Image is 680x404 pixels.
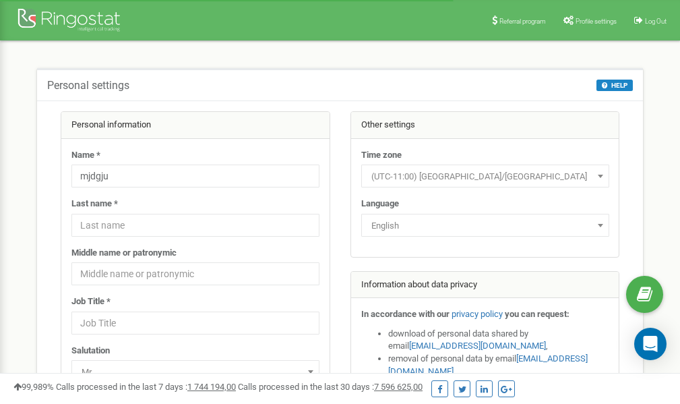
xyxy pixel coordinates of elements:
span: (UTC-11:00) Pacific/Midway [366,167,605,186]
label: Last name * [71,198,118,210]
h5: Personal settings [47,80,129,92]
div: Open Intercom Messenger [634,328,667,360]
div: Other settings [351,112,619,139]
label: Language [361,198,399,210]
li: removal of personal data by email , [388,353,609,378]
input: Middle name or patronymic [71,262,319,285]
span: Calls processed in the last 7 days : [56,382,236,392]
span: Calls processed in the last 30 days : [238,382,423,392]
a: [EMAIL_ADDRESS][DOMAIN_NAME] [409,341,546,351]
label: Time zone [361,149,402,162]
div: Personal information [61,112,330,139]
li: download of personal data shared by email , [388,328,609,353]
span: Profile settings [576,18,617,25]
input: Job Title [71,312,319,335]
label: Salutation [71,345,110,357]
a: privacy policy [452,309,503,319]
div: Information about data privacy [351,272,619,299]
span: Mr. [76,363,315,382]
button: HELP [596,80,633,91]
span: English [361,214,609,237]
u: 7 596 625,00 [374,382,423,392]
u: 1 744 194,00 [187,382,236,392]
input: Last name [71,214,319,237]
span: (UTC-11:00) Pacific/Midway [361,165,609,187]
label: Name * [71,149,100,162]
label: Middle name or patronymic [71,247,177,260]
input: Name [71,165,319,187]
span: Referral program [499,18,546,25]
strong: you can request: [505,309,569,319]
span: English [366,217,605,235]
label: Job Title * [71,295,111,308]
span: Log Out [645,18,667,25]
span: 99,989% [13,382,54,392]
span: Mr. [71,360,319,383]
strong: In accordance with our [361,309,450,319]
